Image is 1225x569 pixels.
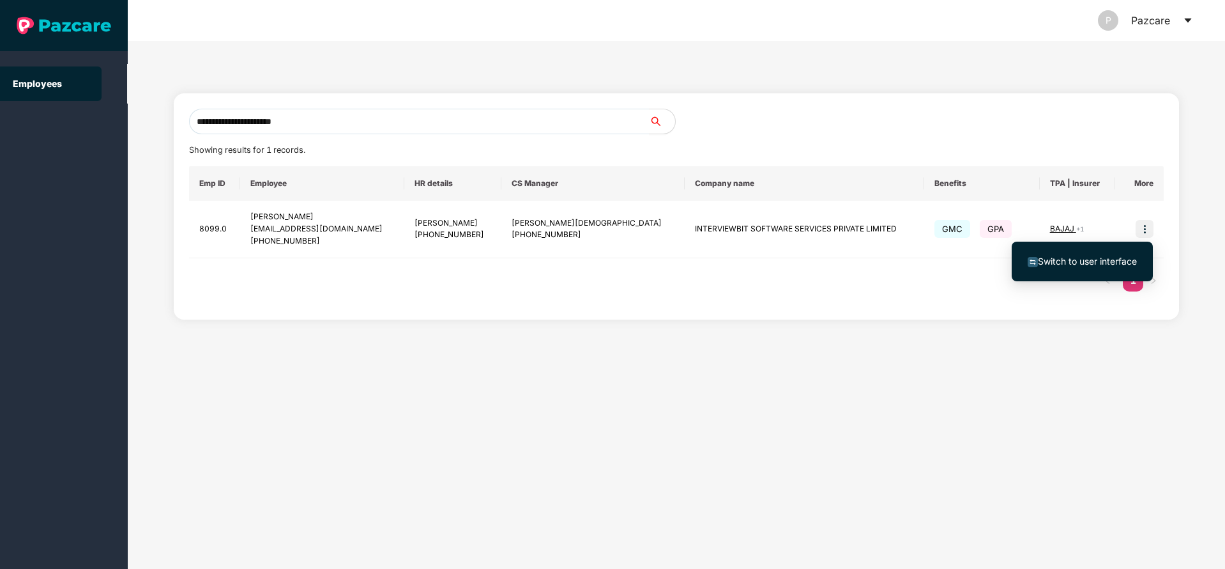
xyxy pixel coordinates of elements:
div: [PERSON_NAME] [415,217,491,230]
span: BAJAJ [1050,224,1076,233]
th: Company name [685,166,924,201]
span: P [1106,10,1111,31]
span: right [1150,277,1157,284]
img: icon [1136,220,1153,238]
span: + 1 [1076,225,1084,233]
a: Employees [13,78,62,89]
span: search [649,116,675,127]
img: svg+xml;base64,PHN2ZyB4bWxucz0iaHR0cDovL3d3dy53My5vcmcvMjAwMC9zdmciIHdpZHRoPSIxNiIgaGVpZ2h0PSIxNi... [1028,257,1038,267]
th: Employee [240,166,404,201]
th: CS Manager [501,166,685,201]
span: GMC [934,220,970,238]
div: [PERSON_NAME] [250,211,394,223]
button: search [649,109,676,134]
span: GPA [980,220,1012,238]
span: Showing results for 1 records. [189,145,305,155]
th: TPA | Insurer [1040,166,1115,201]
th: More [1115,166,1164,201]
th: Emp ID [189,166,241,201]
th: Benefits [924,166,1040,201]
div: [PHONE_NUMBER] [250,235,394,247]
th: HR details [404,166,501,201]
td: 8099.0 [189,201,241,258]
button: right [1143,271,1164,292]
td: INTERVIEWBIT SOFTWARE SERVICES PRIVATE LIMITED [685,201,924,258]
div: [PERSON_NAME][DEMOGRAPHIC_DATA] [512,217,674,230]
div: [EMAIL_ADDRESS][DOMAIN_NAME] [250,223,394,235]
li: Next Page [1143,271,1164,292]
div: [PHONE_NUMBER] [512,229,674,241]
div: [PHONE_NUMBER] [415,229,491,241]
span: caret-down [1183,15,1193,26]
span: Switch to user interface [1038,256,1137,267]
